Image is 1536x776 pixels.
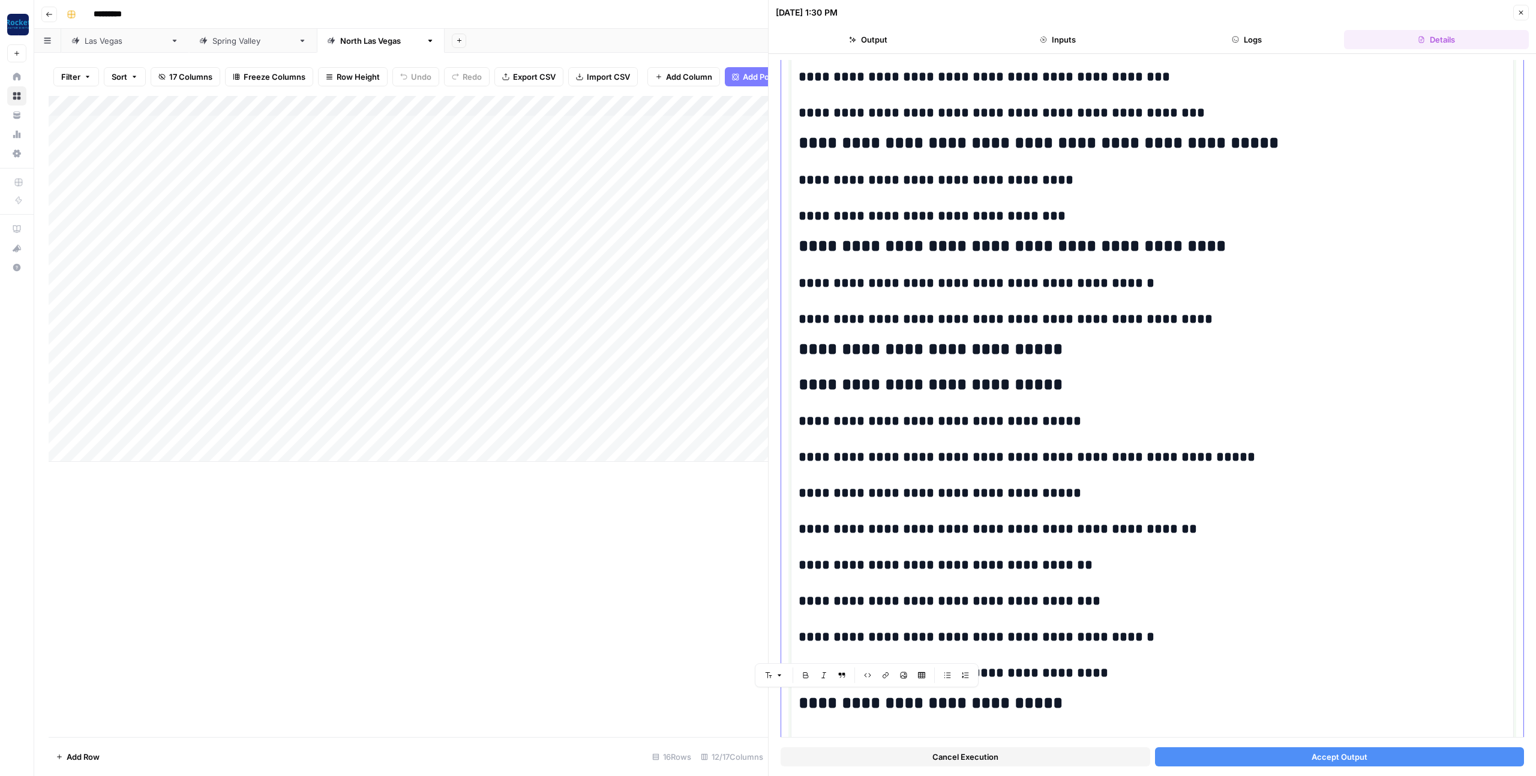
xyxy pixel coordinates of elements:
button: Inputs [965,30,1150,49]
button: Export CSV [494,67,563,86]
button: What's new? [7,239,26,258]
span: Export CSV [513,71,556,83]
span: Accept Output [1312,751,1367,763]
button: Row Height [318,67,388,86]
button: Accept Output [1155,747,1525,766]
button: Add Power Agent [725,67,815,86]
span: Add Power Agent [743,71,808,83]
span: Freeze Columns [244,71,305,83]
button: Help + Support [7,258,26,277]
div: 12/17 Columns [696,747,768,766]
a: Your Data [7,106,26,125]
div: [GEOGRAPHIC_DATA] [212,35,293,47]
div: [GEOGRAPHIC_DATA] [85,35,166,47]
button: Redo [444,67,490,86]
button: Add Column [647,67,720,86]
div: What's new? [8,239,26,257]
div: [GEOGRAPHIC_DATA] [340,35,421,47]
a: [GEOGRAPHIC_DATA] [317,29,445,53]
span: Undo [411,71,431,83]
a: Home [7,67,26,86]
button: Details [1344,30,1529,49]
button: Undo [392,67,439,86]
a: AirOps Academy [7,219,26,239]
button: Import CSV [568,67,638,86]
a: [GEOGRAPHIC_DATA] [61,29,189,53]
span: Sort [112,71,127,83]
span: Import CSV [587,71,630,83]
a: Browse [7,86,26,106]
button: Freeze Columns [225,67,313,86]
span: Redo [463,71,482,83]
button: Cancel Execution [781,747,1150,766]
span: Add Row [67,751,100,763]
button: Output [776,30,961,49]
div: [DATE] 1:30 PM [776,7,838,19]
span: Add Column [666,71,712,83]
span: Cancel Execution [932,751,998,763]
a: Settings [7,144,26,163]
span: Filter [61,71,80,83]
img: Rocket Pilots Logo [7,14,29,35]
button: 17 Columns [151,67,220,86]
button: Add Row [49,747,107,766]
button: Sort [104,67,146,86]
button: Logs [1155,30,1340,49]
span: Row Height [337,71,380,83]
button: Filter [53,67,99,86]
a: [GEOGRAPHIC_DATA] [189,29,317,53]
a: Usage [7,125,26,144]
button: Workspace: Rocket Pilots [7,10,26,40]
span: 17 Columns [169,71,212,83]
div: 16 Rows [647,747,696,766]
